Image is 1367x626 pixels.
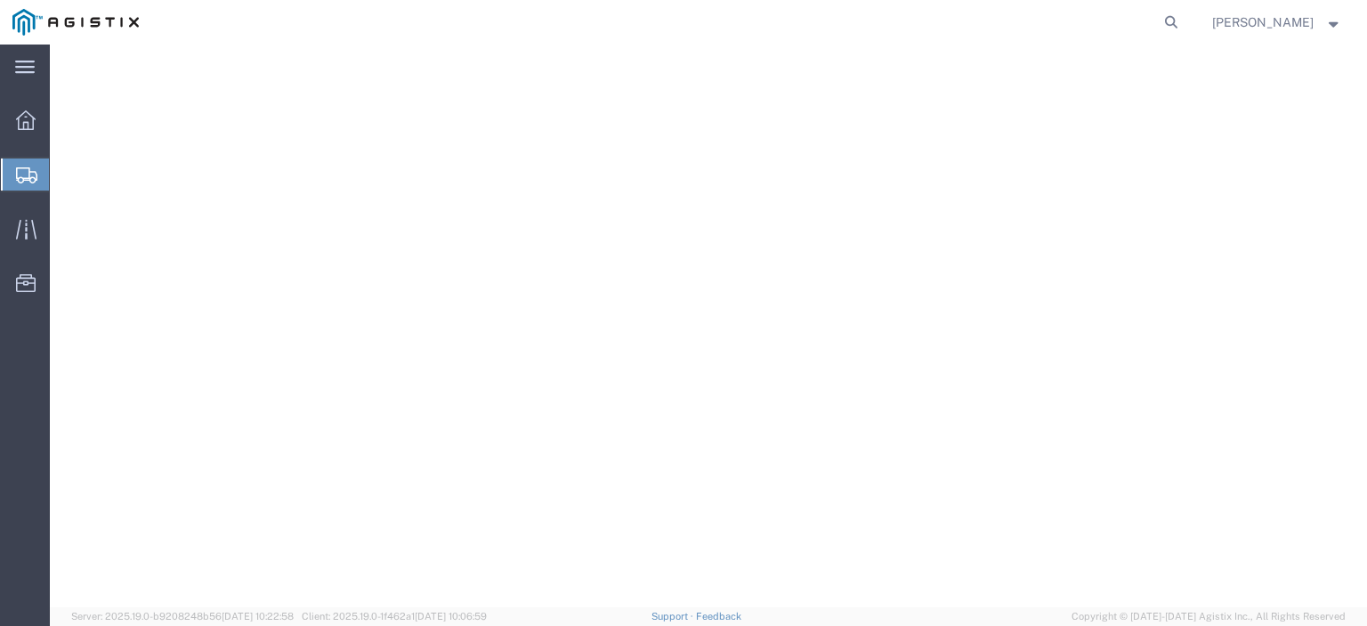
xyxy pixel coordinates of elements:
span: Server: 2025.19.0-b9208248b56 [71,611,294,622]
span: [DATE] 10:22:58 [222,611,294,622]
span: Copyright © [DATE]-[DATE] Agistix Inc., All Rights Reserved [1072,609,1346,624]
span: Mansi Somaiya [1212,12,1314,32]
a: Support [651,611,696,622]
span: Client: 2025.19.0-1f462a1 [302,611,487,622]
a: Feedback [696,611,741,622]
img: logo [12,9,139,36]
span: [DATE] 10:06:59 [415,611,487,622]
iframe: FS Legacy Container [50,45,1367,607]
button: [PERSON_NAME] [1211,12,1343,33]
